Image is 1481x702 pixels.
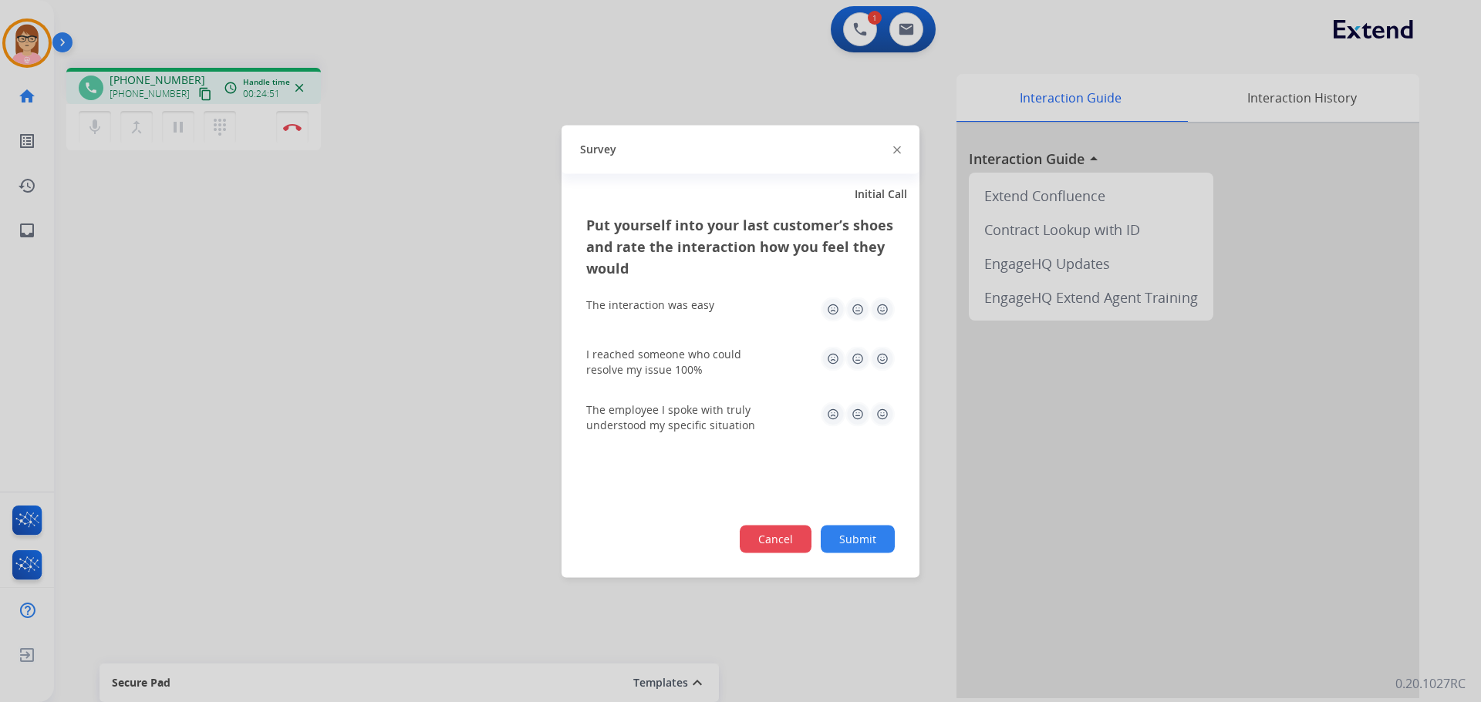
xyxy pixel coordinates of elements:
[855,186,907,201] span: Initial Call
[1395,674,1466,693] p: 0.20.1027RC
[821,525,895,553] button: Submit
[586,213,895,278] h3: Put yourself into your last customer’s shoes and rate the interaction how you feel they would
[586,346,771,377] div: I reached someone who could resolve my issue 100%
[580,142,616,157] span: Survey
[893,146,901,154] img: close-button
[586,297,714,312] div: The interaction was easy
[586,401,771,432] div: The employee I spoke with truly understood my specific situation
[740,525,811,553] button: Cancel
